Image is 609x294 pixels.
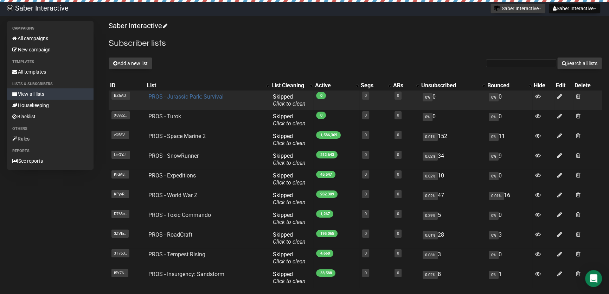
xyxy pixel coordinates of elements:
a: Click to clean [273,179,305,186]
a: 0 [365,192,367,196]
a: Blacklist [7,111,94,122]
span: 0 [316,92,326,99]
span: 0% [489,93,499,101]
a: PROS - Space Marine 2 [148,133,206,139]
span: 0 [316,112,326,119]
a: Click to clean [273,100,305,107]
span: X892Z.. [111,111,130,119]
span: 45,547 [316,171,335,178]
h2: Subscriber lists [109,37,602,50]
a: 0 [397,192,399,196]
span: Skipped [273,113,305,127]
td: 9 [486,150,532,169]
td: 0 [486,248,532,268]
span: 0% [489,172,499,180]
a: 0 [365,212,367,216]
td: 10 [420,169,486,189]
a: PROS - SnowRunner [148,152,199,159]
th: Segs: No sort applied, activate to apply an ascending sort [359,81,391,90]
a: 0 [365,172,367,177]
div: Delete [575,82,601,89]
th: List: No sort applied, activate to apply an ascending sort [146,81,270,90]
a: 0 [397,133,399,137]
span: 0% [489,271,499,279]
span: 3T763.. [111,249,129,257]
td: 3 [420,248,486,268]
td: 0 [486,90,532,110]
span: BZhAD.. [111,92,130,100]
div: List Cleaning [271,82,306,89]
span: KlGA8.. [111,170,129,179]
span: 0% [489,231,499,239]
th: Unsubscribed: No sort applied, activate to apply an ascending sort [420,81,486,90]
td: 1 [486,268,532,288]
li: Reports [7,147,94,155]
div: Edit [556,82,571,89]
td: 0 [420,90,486,110]
a: Click to clean [273,278,305,284]
a: 0 [365,271,367,275]
a: PROS - Insurgency: Sandstorm [148,271,224,277]
span: 262,309 [316,190,338,198]
span: 0.01% [423,231,438,239]
span: Skipped [273,212,305,225]
a: PROS - Tempest Rising [148,251,205,258]
span: Skipped [273,133,305,146]
td: 5 [420,209,486,229]
td: 34 [420,150,486,169]
a: See reports [7,155,94,167]
a: 0 [365,251,367,256]
a: Click to clean [273,140,305,146]
span: 1,586,369 [316,131,341,139]
span: UeQYJ.. [111,151,130,159]
span: Skipped [273,172,305,186]
th: Hide: No sort applied, sorting is disabled [532,81,554,90]
span: 0.01% [423,133,438,141]
a: 0 [365,93,367,98]
a: Saber Interactive [109,21,166,30]
div: Unsubscribed [421,82,479,89]
a: 0 [397,271,399,275]
a: Click to clean [273,199,305,206]
span: 212,643 [316,151,338,158]
span: 0% [489,212,499,220]
span: 0% [423,113,432,121]
a: Click to clean [273,219,305,225]
span: KFyyR.. [111,190,129,198]
span: 0.06% [423,251,438,259]
span: 0.02% [423,192,438,200]
a: 0 [397,231,399,236]
span: I5Y76.. [111,269,128,277]
td: 8 [420,268,486,288]
li: Templates [7,58,94,66]
th: List Cleaning: No sort applied, activate to apply an ascending sort [270,81,313,90]
td: 47 [420,189,486,209]
a: All campaigns [7,33,94,44]
span: 0.39% [423,212,438,220]
span: Skipped [273,192,305,206]
a: Click to clean [273,120,305,127]
span: 1,267 [316,210,333,218]
td: 11 [486,130,532,150]
a: 0 [365,113,367,118]
a: PROS - Expeditions [148,172,196,179]
th: Delete: No sort applied, sorting is disabled [573,81,602,90]
a: 0 [365,152,367,157]
a: 0 [397,172,399,177]
span: 0.01% [489,192,504,200]
div: List [147,82,263,89]
td: 0 [486,209,532,229]
div: Hide [534,82,553,89]
a: 0 [397,251,399,256]
a: New campaign [7,44,94,55]
span: 0% [489,133,499,141]
a: Click to clean [273,258,305,265]
img: ec1bccd4d48495f5e7d53d9a520ba7e5 [7,5,13,11]
li: Campaigns [7,24,94,33]
div: ARs [393,82,413,89]
li: Lists & subscribers [7,80,94,88]
td: 28 [420,229,486,248]
div: Segs [361,82,384,89]
span: D763c.. [111,210,129,218]
div: Open Intercom Messenger [585,270,602,287]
